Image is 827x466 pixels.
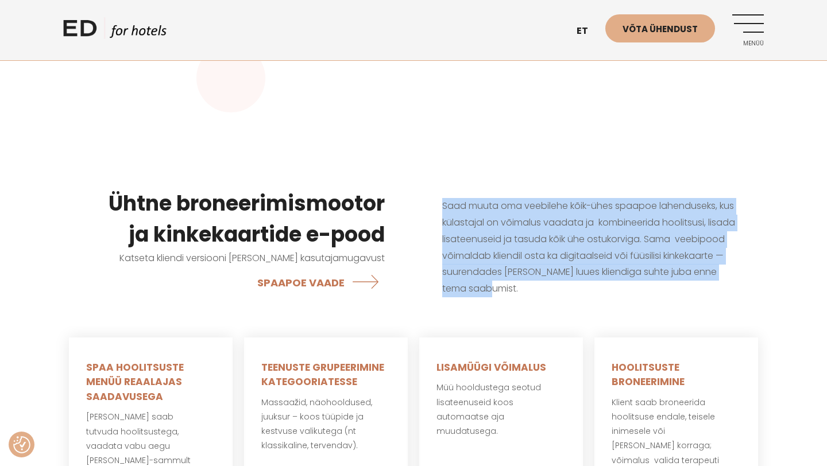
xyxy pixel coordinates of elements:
[732,14,764,46] a: Menüü
[86,360,215,405] h5: SPAA HOOLITSUSTE MENÜÜ REAALAJAS SAADAVUSEGA
[119,251,385,265] span: Katseta kliendi versiooni [PERSON_NAME] kasutajamugavust
[92,188,385,250] h3: Ühtne broneerimismootor ja kinkekaartide e-pood
[612,360,741,390] h5: HOOLITSUSTE BRONEERIMINE
[436,380,566,438] p: Müü hooldustega seotud lisateenuseid koos automaatse aja muudatusega.
[442,198,735,297] p: Saad muuta oma veebilehe kõik-ühes spaapoe lahenduseks, kus külastajal on võimalus vaadata ja kom...
[261,360,391,390] h5: TEENUSTE GRUPEERIMINE KATEGOORIATESSE
[571,17,605,45] a: et
[436,360,566,375] h5: LISAMÜÜGI VÕIMALUS
[13,436,30,453] img: Revisit consent button
[63,17,167,46] a: ED HOTELS
[732,40,764,47] span: Menüü
[257,267,385,297] a: SPAAPOE VAADE
[605,14,715,42] a: Võta ühendust
[261,395,391,453] p: Massaažid, näohooldused, juuksur – koos tüüpide ja kestvuse valikutega (nt klassikaline, tervendav).
[13,436,30,453] button: Nõusolekueelistused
